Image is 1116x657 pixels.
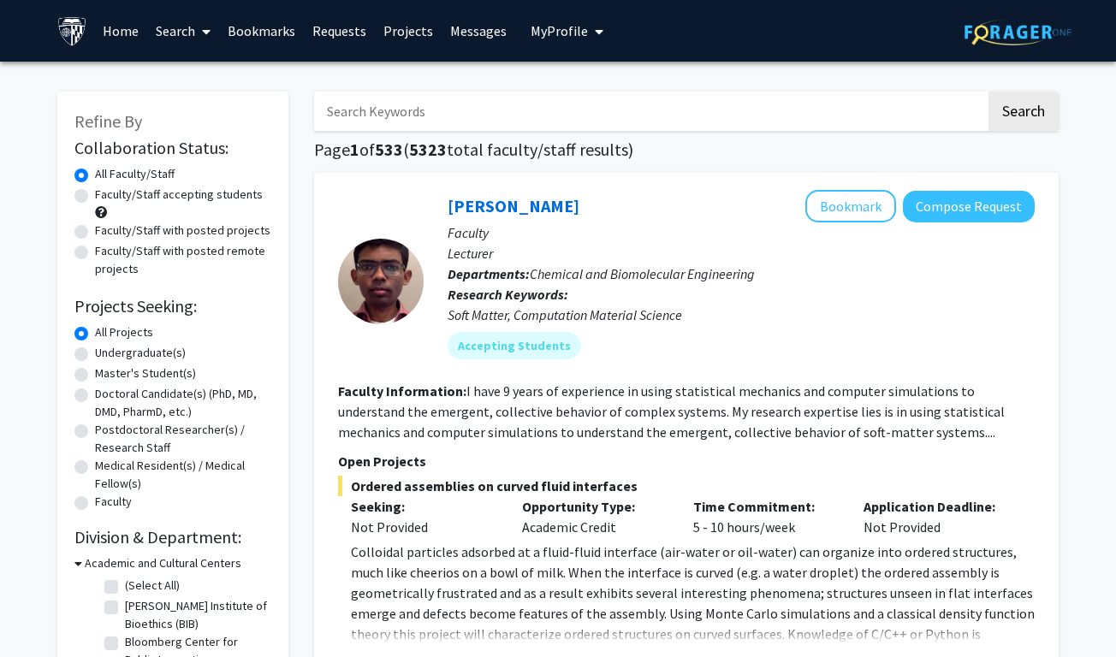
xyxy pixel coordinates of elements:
a: Requests [304,1,375,61]
span: 533 [375,139,403,160]
h2: Projects Seeking: [74,296,271,317]
img: ForagerOne Logo [965,19,1071,45]
label: All Faculty/Staff [95,165,175,183]
label: Undergraduate(s) [95,344,186,362]
b: Research Keywords: [448,286,568,303]
span: My Profile [531,22,588,39]
label: Doctoral Candidate(s) (PhD, MD, DMD, PharmD, etc.) [95,385,271,421]
span: 1 [350,139,359,160]
b: Departments: [448,265,530,282]
label: (Select All) [125,577,180,595]
p: Lecturer [448,243,1035,263]
p: Faculty [448,222,1035,243]
div: Not Provided [851,496,1022,537]
label: Faculty/Staff with posted remote projects [95,242,271,278]
span: Refine By [74,110,142,132]
label: [PERSON_NAME] Institute of Bioethics (BIB) [125,597,267,633]
label: Postdoctoral Researcher(s) / Research Staff [95,421,271,457]
span: 5323 [409,139,447,160]
p: Time Commitment: [693,496,839,517]
label: Master's Student(s) [95,364,196,382]
h2: Division & Department: [74,527,271,547]
a: [PERSON_NAME] [448,195,579,216]
a: Bookmarks [219,1,304,61]
div: Soft Matter, Computation Material Science [448,305,1035,325]
button: Add John Edison to Bookmarks [805,190,896,222]
a: Messages [442,1,515,61]
iframe: Chat [13,580,73,644]
p: Open Projects [338,451,1035,471]
label: Faculty/Staff with posted projects [95,222,270,240]
h2: Collaboration Status: [74,138,271,158]
mat-chip: Accepting Students [448,332,581,359]
fg-read-more: I have 9 years of experience in using statistical mechanics and computer simulations to understan... [338,382,1005,441]
span: Ordered assemblies on curved fluid interfaces [338,476,1035,496]
label: Faculty/Staff accepting students [95,186,263,204]
label: All Projects [95,323,153,341]
p: Opportunity Type: [522,496,668,517]
div: 5 - 10 hours/week [680,496,852,537]
button: Search [988,92,1059,131]
input: Search Keywords [314,92,986,131]
label: Faculty [95,493,132,511]
a: Projects [375,1,442,61]
label: Medical Resident(s) / Medical Fellow(s) [95,457,271,493]
b: Faculty Information: [338,382,466,400]
p: Seeking: [351,496,496,517]
span: Chemical and Biomolecular Engineering [530,265,755,282]
div: Academic Credit [509,496,680,537]
h1: Page of ( total faculty/staff results) [314,139,1059,160]
a: Home [94,1,147,61]
img: Johns Hopkins University Logo [57,16,87,46]
h3: Academic and Cultural Centers [85,554,241,572]
p: Application Deadline: [864,496,1009,517]
div: Not Provided [351,517,496,537]
a: Search [147,1,219,61]
button: Compose Request to John Edison [903,191,1035,222]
